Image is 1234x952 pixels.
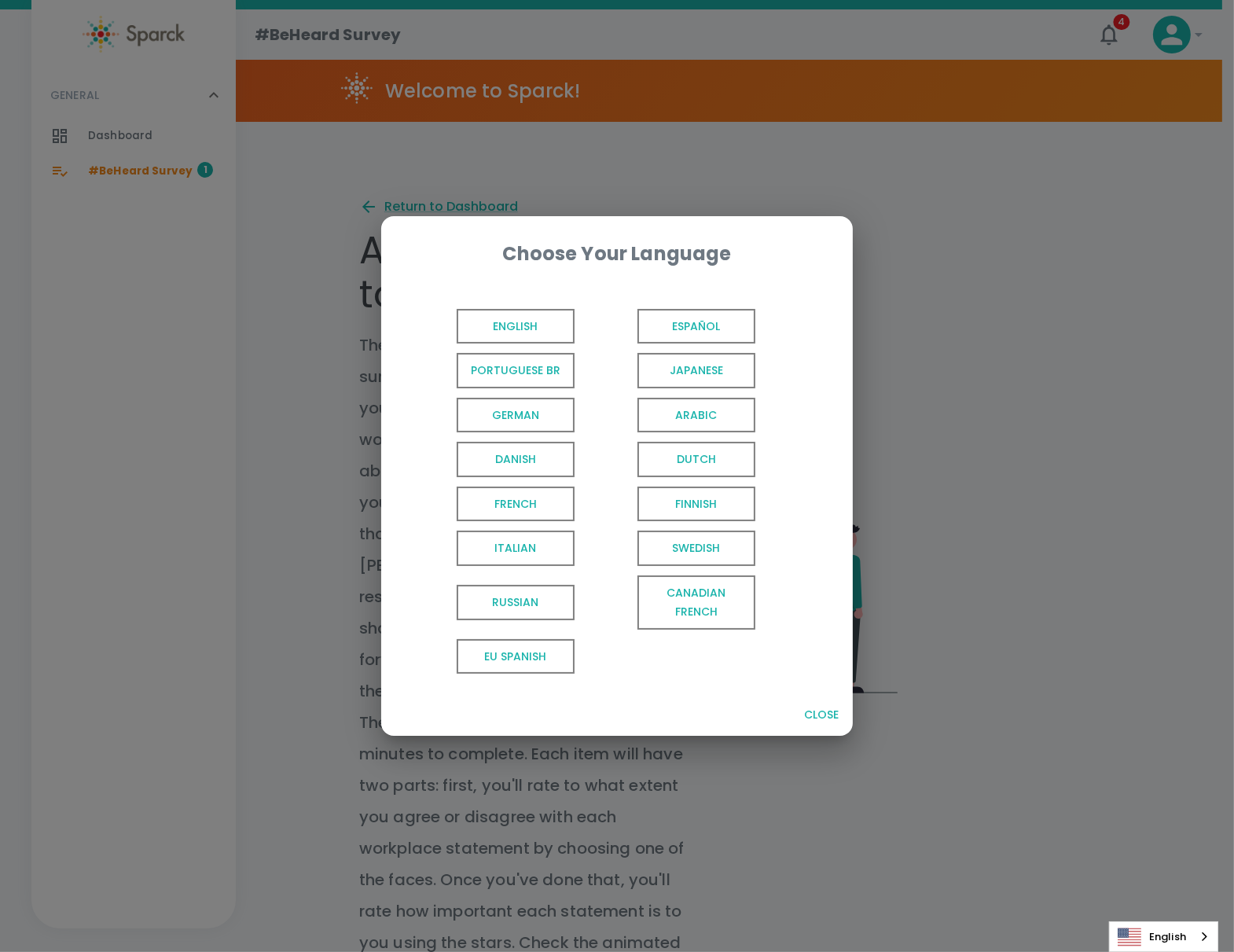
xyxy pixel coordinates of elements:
[400,393,581,438] button: German
[400,482,581,527] button: French
[637,531,755,566] span: Swedish
[457,398,575,433] span: German
[457,442,575,477] span: Danish
[1110,922,1217,951] a: English
[637,487,755,522] span: Finnish
[400,304,581,349] button: English
[400,634,581,679] button: EU Spanish
[581,482,762,527] button: Finnish
[457,585,575,620] span: Russian
[457,487,575,522] span: French
[581,437,762,482] button: Dutch
[457,639,575,674] span: EU Spanish
[1109,921,1218,952] aside: Language selected: English
[637,442,755,477] span: Dutch
[581,304,762,349] button: Español
[637,309,755,344] span: Español
[1109,921,1218,952] div: Language
[400,348,581,393] button: Portuguese BR
[581,571,762,634] button: Canadian French
[457,531,575,566] span: Italian
[796,700,847,730] button: Close
[400,571,581,634] button: Russian
[581,348,762,393] button: Japanese
[637,353,755,388] span: Japanese
[406,241,828,266] div: Choose Your Language
[400,526,581,571] button: Italian
[400,437,581,482] button: Danish
[581,526,762,571] button: Swedish
[457,353,575,388] span: Portuguese BR
[637,575,755,630] span: Canadian French
[581,393,762,438] button: Arabic
[457,309,575,344] span: English
[637,398,755,433] span: Arabic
